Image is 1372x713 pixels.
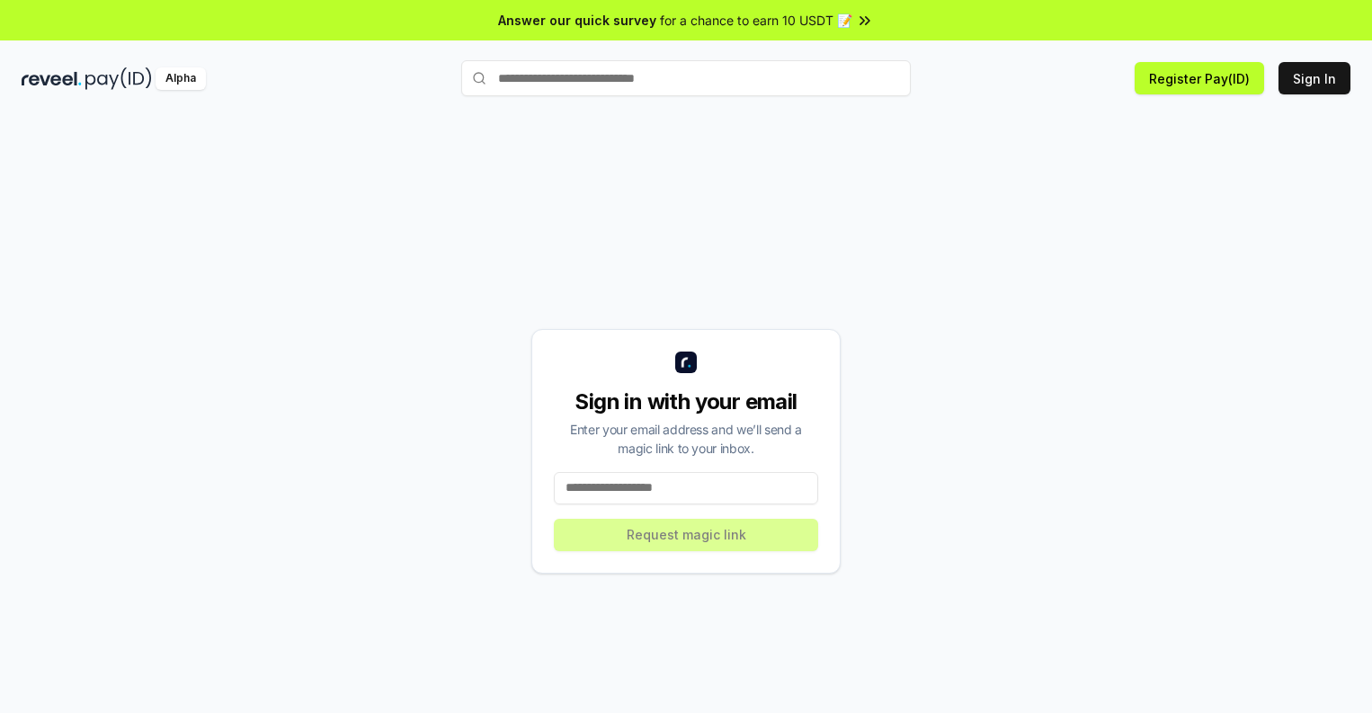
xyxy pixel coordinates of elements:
span: for a chance to earn 10 USDT 📝 [660,11,852,30]
img: reveel_dark [22,67,82,90]
div: Enter your email address and we’ll send a magic link to your inbox. [554,420,818,458]
span: Answer our quick survey [498,11,656,30]
img: logo_small [675,352,697,373]
div: Sign in with your email [554,388,818,416]
button: Register Pay(ID) [1135,62,1264,94]
div: Alpha [156,67,206,90]
img: pay_id [85,67,152,90]
button: Sign In [1278,62,1350,94]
